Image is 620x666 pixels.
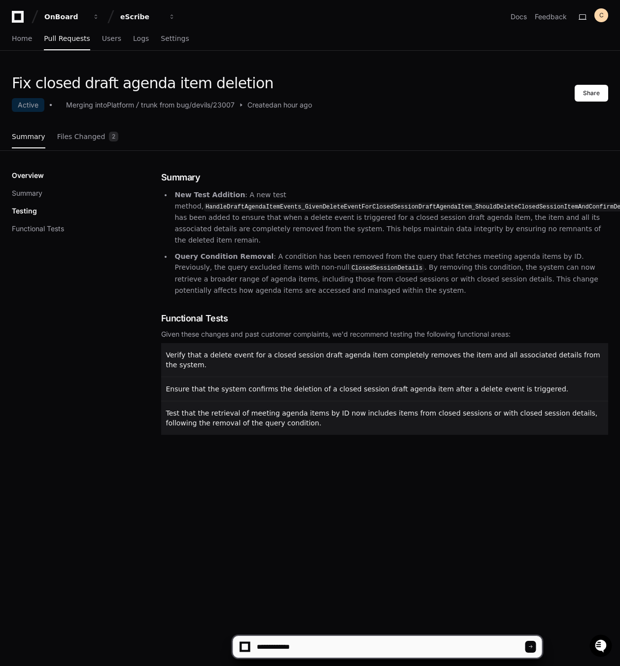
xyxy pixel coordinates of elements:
button: Start new chat [168,76,179,88]
button: OnBoard [40,8,103,26]
button: Summary [12,188,42,198]
button: Feedback [535,12,567,22]
a: Users [102,28,121,50]
p: Testing [12,206,37,216]
a: Docs [511,12,527,22]
img: 1736555170064-99ba0984-63c1-480f-8ee9-699278ef63ed [10,73,28,91]
h1: C [599,11,604,19]
span: Pull Requests [44,35,90,41]
div: Active [12,98,44,112]
iframe: Open customer support [588,633,615,660]
a: Settings [161,28,189,50]
p: : A condition has been removed from the query that fetches meeting agenda items by ID. Previously... [174,251,608,296]
button: Share [575,85,608,102]
img: PlayerZero [10,10,30,30]
span: Files Changed [57,134,105,140]
h1: Fix closed draft agenda item deletion [12,74,312,92]
div: Platform [107,100,134,110]
span: Created [247,100,274,110]
span: Summary [12,134,45,140]
div: Start new chat [34,73,162,83]
strong: New Test Addition [174,191,245,199]
a: Pull Requests [44,28,90,50]
span: Ensure that the system confirms the deletion of a closed session draft agenda item after a delete... [166,385,569,393]
div: Given these changes and past customer complaints, we'd recommend testing the following functional... [161,329,609,339]
a: Logs [133,28,149,50]
span: Home [12,35,32,41]
code: ClosedSessionDetails [349,264,424,273]
span: Settings [161,35,189,41]
div: We're available if you need us! [34,83,125,91]
span: an hour ago [274,100,312,110]
button: Functional Tests [12,224,64,234]
strong: Query Condition Removal [174,252,274,260]
button: C [594,8,608,22]
div: eScribe [120,12,163,22]
span: Test that the retrieval of meeting agenda items by ID now includes items from closed sessions or ... [166,409,598,427]
div: trunk from bug/devils/23007 [141,100,235,110]
button: eScribe [116,8,179,26]
span: Users [102,35,121,41]
a: Home [12,28,32,50]
a: Powered byPylon [69,103,119,111]
p: : A new test method, , has been added to ensure that when a delete event is triggered for a close... [174,189,608,246]
div: OnBoard [44,12,87,22]
span: Functional Tests [161,312,228,325]
p: Overview [12,171,44,180]
div: Merging into [66,100,107,110]
span: Logs [133,35,149,41]
div: Welcome [10,39,179,55]
span: Verify that a delete event for a closed session draft agenda item completely removes the item and... [166,351,600,369]
span: 2 [109,132,118,141]
span: Pylon [98,104,119,111]
h1: Summary [161,171,609,184]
